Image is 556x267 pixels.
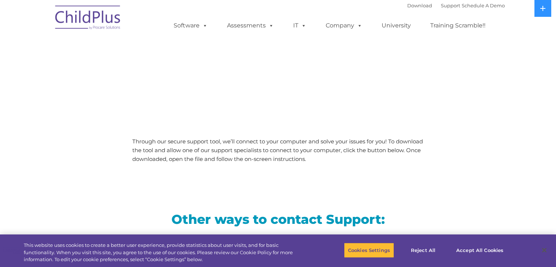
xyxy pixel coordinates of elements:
div: This website uses cookies to create a better user experience, provide statistics about user visit... [24,242,306,263]
h2: Other ways to contact Support: [57,211,499,227]
a: Training Scramble!! [423,18,493,33]
button: Cookies Settings [344,242,394,258]
a: University [374,18,418,33]
a: Company [318,18,370,33]
button: Reject All [400,242,446,258]
a: Download [407,3,432,8]
button: Close [536,242,552,258]
a: Software [166,18,215,33]
a: Support [441,3,460,8]
button: Accept All Cookies [452,242,507,258]
p: Through our secure support tool, we’ll connect to your computer and solve your issues for you! To... [132,137,424,163]
span: LiveSupport with SplashTop [57,53,330,75]
a: Schedule A Demo [462,3,505,8]
a: IT [286,18,314,33]
img: ChildPlus by Procare Solutions [52,0,125,37]
a: Assessments [220,18,281,33]
font: | [407,3,505,8]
